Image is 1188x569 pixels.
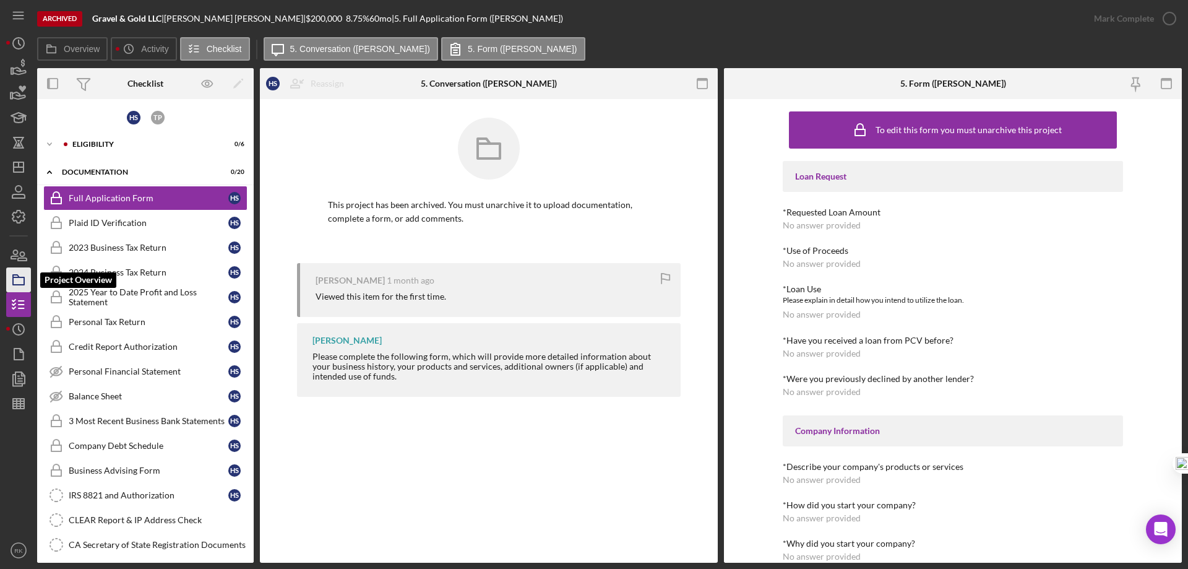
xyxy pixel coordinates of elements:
a: Credit Report AuthorizationHS [43,334,247,359]
div: Please explain in detail how you intend to utilize the loan. [783,294,1123,306]
div: H S [228,316,241,328]
div: No answer provided [783,259,861,269]
div: H S [228,291,241,303]
div: H S [228,440,241,452]
button: 5. Conversation ([PERSON_NAME]) [264,37,438,61]
div: [PERSON_NAME] [316,276,385,285]
div: Company Information [795,426,1111,436]
button: Activity [111,37,176,61]
div: H S [127,111,140,124]
div: Company Debt Schedule [69,441,228,451]
div: Archived [37,11,82,27]
a: 2023 Business Tax ReturnHS [43,235,247,260]
button: Mark Complete [1082,6,1182,31]
div: H S [228,192,241,204]
a: Plaid ID VerificationHS [43,211,247,235]
div: H S [228,341,241,353]
text: RK [14,547,23,554]
div: *Were you previously declined by another lender? [783,374,1123,384]
label: Checklist [207,44,242,54]
a: Personal Tax ReturnHS [43,310,247,334]
div: Mark Complete [1094,6,1154,31]
div: H S [228,217,241,229]
a: Business Advising FormHS [43,458,247,483]
div: 2025 Year to Date Profit and Loss Statement [69,287,228,307]
div: H S [266,77,280,90]
div: 3 Most Recent Business Bank Statements [69,416,228,426]
div: Checklist [127,79,163,89]
b: Gravel & Gold LLC [92,13,161,24]
label: Overview [64,44,100,54]
div: Full Application Form [69,193,228,203]
div: No answer provided [783,475,861,485]
div: H S [228,266,241,279]
div: Balance Sheet [69,391,228,401]
a: 3 Most Recent Business Bank StatementsHS [43,409,247,433]
div: Personal Financial Statement [69,367,228,376]
div: t p [151,111,165,124]
div: Credit Report Authorization [69,342,228,352]
a: Full Application FormHS [43,186,247,211]
div: To edit this form you must unarchive this project [876,125,1062,135]
div: *Describe your company's products or services [783,462,1123,472]
div: *How did you start your company? [783,500,1123,510]
div: IRS 8821 and Authorization [69,490,228,500]
a: 2025 Year to Date Profit and Loss StatementHS [43,285,247,310]
div: H S [228,390,241,402]
div: 5. Conversation ([PERSON_NAME]) [421,79,557,89]
div: [PERSON_NAME] [PERSON_NAME] | [164,14,306,24]
div: H S [228,365,241,378]
button: Checklist [180,37,250,61]
button: RK [6,538,31,563]
a: CLEAR Report & IP Address Check [43,508,247,532]
div: No answer provided [783,387,861,397]
div: H S [228,241,241,254]
div: Eligibility [72,141,213,148]
a: Balance SheetHS [43,384,247,409]
div: Plaid ID Verification [69,218,228,228]
p: This project has been archived. You must unarchive it to upload documentation, complete a form, o... [328,198,650,226]
button: 5. Form ([PERSON_NAME]) [441,37,585,61]
div: *Why did you start your company? [783,539,1123,549]
div: [PERSON_NAME] [312,336,382,345]
div: *Have you received a loan from PCV before? [783,336,1123,345]
div: Loan Request [795,172,1111,181]
div: Business Advising Form [69,466,228,476]
div: No answer provided [783,513,861,523]
div: CA Secretary of State Registration Documents [69,540,247,550]
label: 5. Form ([PERSON_NAME]) [468,44,577,54]
div: 0 / 20 [222,168,244,176]
div: Reassign [311,71,344,96]
button: Overview [37,37,108,61]
div: 2024 Business Tax Return [69,267,228,277]
div: | 5. Full Application Form ([PERSON_NAME]) [392,14,563,24]
div: CLEAR Report & IP Address Check [69,515,247,525]
div: H S [228,464,241,477]
div: No answer provided [783,349,861,358]
a: 2024 Business Tax ReturnHS [43,260,247,285]
div: No answer provided [783,552,861,562]
div: 5. Form ([PERSON_NAME]) [900,79,1006,89]
div: H S [228,489,241,502]
div: 8.75 % [346,14,369,24]
div: 0 / 6 [222,141,244,148]
div: No answer provided [783,310,861,319]
div: *Use of Proceeds [783,246,1123,256]
a: CA Secretary of State Registration Documents [43,532,247,557]
button: HSReassign [260,71,356,96]
a: Personal Financial StatementHS [43,359,247,384]
div: *Loan Use [783,284,1123,294]
div: Personal Tax Return [69,317,228,327]
div: 60 mo [369,14,392,24]
div: Please complete the following form, which will provide more detailed information about your busin... [312,352,668,381]
div: $200,000 [306,14,346,24]
a: IRS 8821 and AuthorizationHS [43,483,247,508]
label: 5. Conversation ([PERSON_NAME]) [290,44,430,54]
label: Activity [141,44,168,54]
div: *Requested Loan Amount [783,207,1123,217]
div: Viewed this item for the first time. [316,292,446,302]
div: 2023 Business Tax Return [69,243,228,253]
div: Documentation [62,168,213,176]
div: Open Intercom Messenger [1146,515,1176,544]
div: | [92,14,164,24]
